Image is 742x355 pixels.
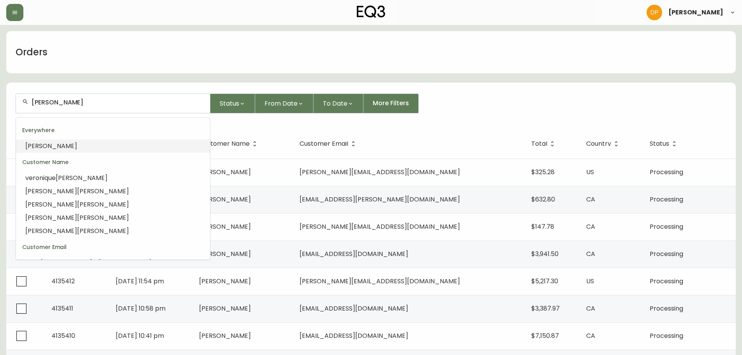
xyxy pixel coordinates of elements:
span: 4135411 [51,304,73,313]
span: [PERSON_NAME] [77,213,129,222]
span: Customer Email [300,140,358,147]
span: [PERSON_NAME] [25,187,77,196]
span: CA [586,222,595,231]
span: [DATE] 10:41 pm [116,331,164,340]
span: [PERSON_NAME] [199,195,251,204]
span: [EMAIL_ADDRESS][DOMAIN_NAME] [300,304,408,313]
span: [PERSON_NAME] [199,331,251,340]
span: $147.78 [531,222,554,231]
span: veronique [25,173,56,182]
span: [DATE] 11:54 pm [116,277,164,286]
span: [EMAIL_ADDRESS][DOMAIN_NAME] [300,249,408,258]
span: $325.28 [531,168,555,177]
span: [PERSON_NAME][EMAIL_ADDRESS][DOMAIN_NAME] [300,168,460,177]
span: [PERSON_NAME] [56,173,108,182]
img: b0154ba12ae69382d64d2f3159806b19 [647,5,662,20]
span: Country [586,140,621,147]
span: [PERSON_NAME] [199,222,251,231]
div: Customer Name [16,153,210,171]
span: [PERSON_NAME] [25,226,77,235]
button: More Filters [363,94,419,113]
span: Country [586,141,611,146]
div: Customer Email [16,238,210,256]
span: US [586,168,594,177]
button: Status [210,94,255,113]
span: $3,387.97 [531,304,560,313]
span: Total [531,141,547,146]
span: To Date [323,99,347,108]
span: [EMAIL_ADDRESS][PERSON_NAME][DOMAIN_NAME] [300,195,460,204]
span: [PERSON_NAME] [25,213,77,222]
span: Processing [650,222,683,231]
span: Processing [650,304,683,313]
h1: Orders [16,46,48,59]
span: Customer Name [199,141,250,146]
span: vero. [25,258,41,267]
span: $5,217.30 [531,277,558,286]
span: Processing [650,168,683,177]
span: From Date [264,99,298,108]
span: [PERSON_NAME] [199,168,251,177]
span: [PERSON_NAME] [199,304,251,313]
span: Customer Name [199,140,260,147]
span: More Filters [373,99,409,108]
span: CA [586,249,595,258]
span: Processing [650,195,683,204]
span: [PERSON_NAME] [199,277,251,286]
span: US [586,277,594,286]
span: [PERSON_NAME] [41,258,92,267]
span: CA [586,331,595,340]
span: Status [650,141,669,146]
span: $7,150.87 [531,331,559,340]
button: From Date [255,94,314,113]
span: [PERSON_NAME] [77,200,129,209]
span: Total [531,140,557,147]
img: logo [357,5,386,18]
input: Search [32,99,204,106]
div: Everywhere [16,121,210,140]
span: [EMAIL_ADDRESS][DOMAIN_NAME] [300,331,408,340]
span: [PERSON_NAME][EMAIL_ADDRESS][DOMAIN_NAME] [300,222,460,231]
span: [DATE] 10:58 pm [116,304,166,313]
span: Processing [650,249,683,258]
span: Processing [650,331,683,340]
span: CA [586,304,595,313]
span: Customer Email [300,141,348,146]
span: 4135410 [51,331,75,340]
span: [PERSON_NAME] [668,9,723,16]
span: 4135412 [51,277,75,286]
span: [PERSON_NAME][EMAIL_ADDRESS][DOMAIN_NAME] [300,277,460,286]
span: Status [650,140,679,147]
span: $3,941.50 [531,249,559,258]
span: $632.80 [531,195,555,204]
span: [PERSON_NAME] [77,226,129,235]
span: Status [220,99,239,108]
span: Processing [650,277,683,286]
span: [PERSON_NAME] [25,141,77,150]
span: [PERSON_NAME] [199,249,251,258]
span: [PERSON_NAME] [25,200,77,209]
button: To Date [314,94,363,113]
span: [PERSON_NAME] [77,187,129,196]
span: @[DOMAIN_NAME] [92,258,152,267]
span: CA [586,195,595,204]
